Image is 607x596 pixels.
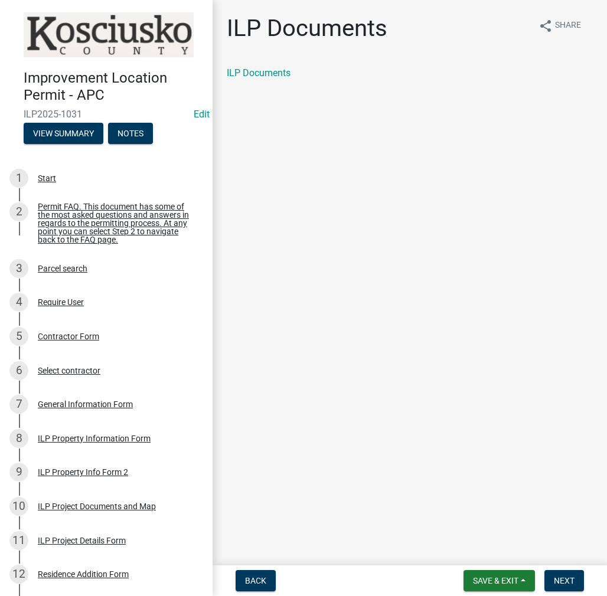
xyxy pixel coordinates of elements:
[24,70,203,104] h4: Improvement Location Permit - APC
[9,327,28,346] div: 5
[38,332,99,340] div: Contractor Form
[38,400,133,408] div: General Information Form
[245,576,266,585] span: Back
[544,570,584,591] button: Next
[9,169,28,188] div: 1
[38,366,100,375] div: Select contractor
[9,497,28,516] div: 10
[38,264,87,273] div: Parcel search
[9,531,28,550] div: 11
[24,109,189,120] span: ILP2025-1031
[9,293,28,312] div: 4
[38,298,84,306] div: Require User
[108,123,153,144] button: Notes
[9,463,28,482] div: 9
[38,202,194,244] div: Permit FAQ. This document has some of the most asked questions and answers in regards to the perm...
[38,174,56,182] div: Start
[24,129,103,139] wm-modal-confirm: Summary
[529,14,590,37] button: shareShare
[9,565,28,584] div: 12
[194,109,210,120] a: Edit
[38,468,128,476] div: ILP Property Info Form 2
[38,502,156,510] div: ILP Project Documents and Map
[9,259,28,278] div: 3
[555,19,581,33] span: Share
[38,570,129,578] div: Residence Addition Form
[9,429,28,448] div: 8
[38,536,126,545] div: ILP Project Details Form
[9,361,28,380] div: 6
[227,14,387,42] h1: ILP Documents
[9,202,28,221] div: 2
[539,19,553,33] i: share
[9,395,28,414] div: 7
[38,434,151,443] div: ILP Property Information Form
[554,576,575,585] span: Next
[24,123,103,144] button: View Summary
[108,129,153,139] wm-modal-confirm: Notes
[194,109,210,120] wm-modal-confirm: Edit Application Number
[227,67,291,78] a: ILP Documents
[24,12,194,57] img: Kosciusko County, Indiana
[464,570,535,591] button: Save & Exit
[236,570,276,591] button: Back
[473,576,518,585] span: Save & Exit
